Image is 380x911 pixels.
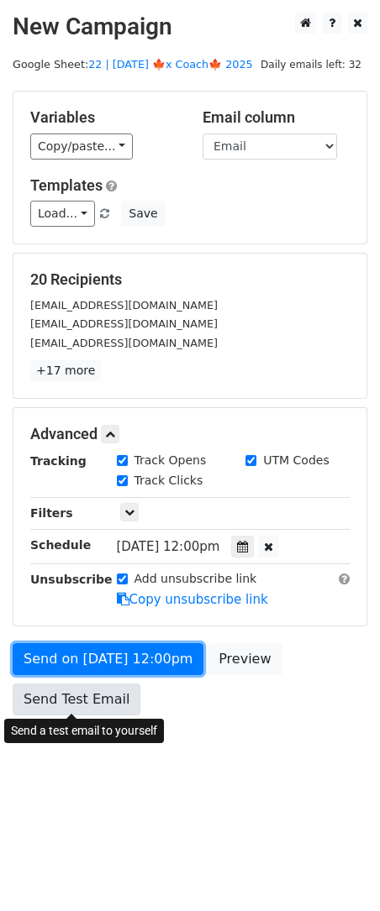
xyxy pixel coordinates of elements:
[208,643,282,675] a: Preview
[13,58,253,71] small: Google Sheet:
[30,108,177,127] h5: Variables
[30,270,350,289] h5: 20 Recipients
[30,360,101,381] a: +17 more
[13,13,367,41] h2: New Campaign
[255,55,367,74] span: Daily emails left: 32
[296,830,380,911] iframe: Chat Widget
[263,452,329,469] label: UTM Codes
[30,573,113,586] strong: Unsubscribe
[30,201,95,227] a: Load...
[30,337,218,349] small: [EMAIL_ADDRESS][DOMAIN_NAME]
[121,201,165,227] button: Save
[88,58,253,71] a: 22 | [DATE] 🍁x Coach🍁 2025
[30,538,91,552] strong: Schedule
[13,643,203,675] a: Send on [DATE] 12:00pm
[117,592,268,607] a: Copy unsubscribe link
[30,425,350,443] h5: Advanced
[117,539,220,554] span: [DATE] 12:00pm
[30,454,87,468] strong: Tracking
[203,108,350,127] h5: Email column
[135,452,207,469] label: Track Opens
[255,58,367,71] a: Daily emails left: 32
[4,719,164,743] div: Send a test email to yourself
[30,134,133,160] a: Copy/paste...
[30,317,218,330] small: [EMAIL_ADDRESS][DOMAIN_NAME]
[30,506,73,520] strong: Filters
[13,683,140,715] a: Send Test Email
[135,472,203,490] label: Track Clicks
[30,176,103,194] a: Templates
[135,570,257,588] label: Add unsubscribe link
[30,299,218,312] small: [EMAIL_ADDRESS][DOMAIN_NAME]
